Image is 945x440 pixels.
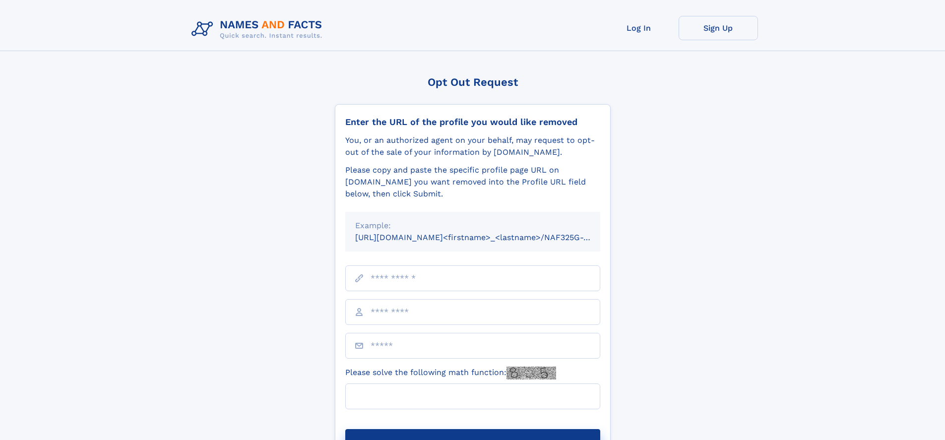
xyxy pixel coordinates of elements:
[335,76,611,88] div: Opt Out Request
[679,16,758,40] a: Sign Up
[355,220,590,232] div: Example:
[345,117,600,127] div: Enter the URL of the profile you would like removed
[355,233,619,242] small: [URL][DOMAIN_NAME]<firstname>_<lastname>/NAF325G-xxxxxxxx
[345,164,600,200] div: Please copy and paste the specific profile page URL on [DOMAIN_NAME] you want removed into the Pr...
[345,134,600,158] div: You, or an authorized agent on your behalf, may request to opt-out of the sale of your informatio...
[599,16,679,40] a: Log In
[188,16,330,43] img: Logo Names and Facts
[345,367,556,379] label: Please solve the following math function:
